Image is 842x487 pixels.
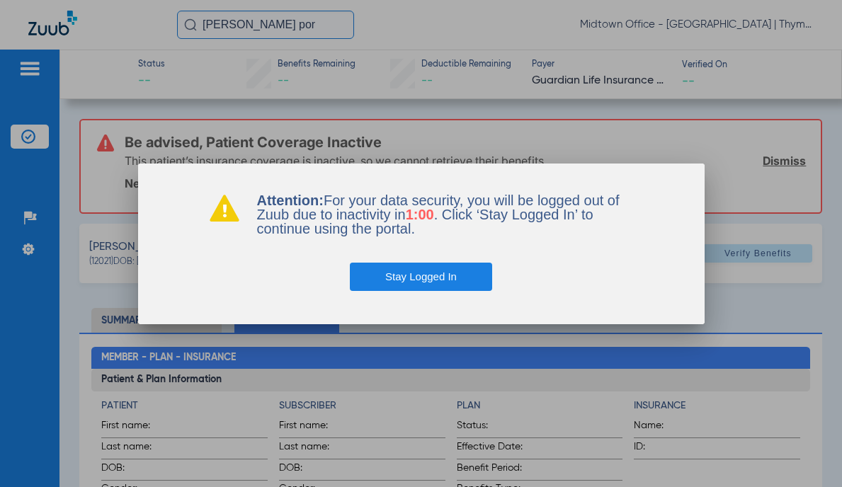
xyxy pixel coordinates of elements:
b: Attention: [257,193,324,208]
p: For your data security, you will be logged out of Zuub due to inactivity in . Click ‘Stay Logged ... [257,193,634,236]
span: 1:00 [406,207,434,222]
img: warning [209,193,240,222]
button: Stay Logged In [350,263,492,291]
iframe: Chat Widget [771,419,842,487]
